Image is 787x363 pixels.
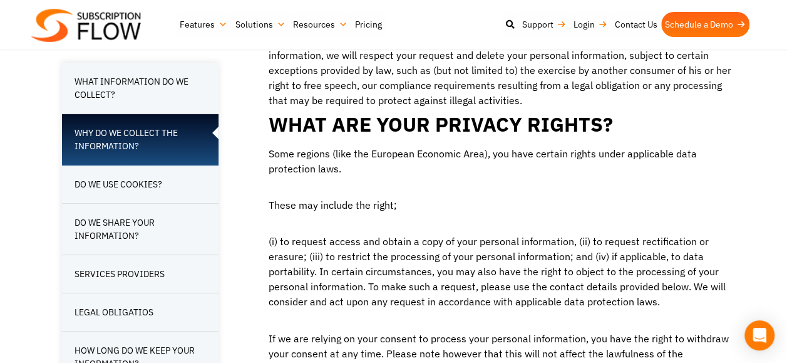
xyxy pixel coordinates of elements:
span: SERVICES PROVIDERS [75,268,165,281]
p: Some regions (like the European Economic Area), you have certain rights under applicable data pro... [262,146,732,189]
a: Support [518,12,570,37]
p: These may include the right; [262,197,732,225]
a: Contact Us [611,12,661,37]
span: WHAT INFORMATION DO WE COLLECT? [75,75,206,102]
a: WHY DO WE COLLECT THE INFORMATION? [62,114,219,166]
a: Schedule a Demo [661,12,749,37]
a: WHAT INFORMATION DO WE COLLECT? [62,63,219,114]
a: Login [570,12,611,37]
a: DO WE SHARE YOUR INFORMATION? [62,204,219,255]
a: Solutions [231,12,289,37]
a: Resources [289,12,351,37]
a: SERVICES PROVIDERS [62,255,219,293]
img: Subscriptionflow [31,9,141,42]
span: DO WE USE COOKIES? [75,178,162,191]
div: Open Intercom Messenger [744,320,774,350]
a: Pricing [351,12,385,37]
h2: WHAT ARE YOUR PRIVACY RIGHTS? [262,113,732,136]
span: DO WE SHARE YOUR INFORMATION? [75,216,206,243]
span: LEGAL OBLIGATIOS [75,306,153,319]
p: (i) to request access and obtain a copy of your personal information, (ii) to request rectificati... [262,234,732,322]
p: You can ask for the deletion of your personal information. If you ask us to delete your personal ... [262,33,732,108]
span: WHY DO WE COLLECT THE INFORMATION? [75,127,206,153]
a: LEGAL OBLIGATIOS [62,293,219,332]
a: Features [176,12,231,37]
a: DO WE USE COOKIES? [62,166,219,204]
